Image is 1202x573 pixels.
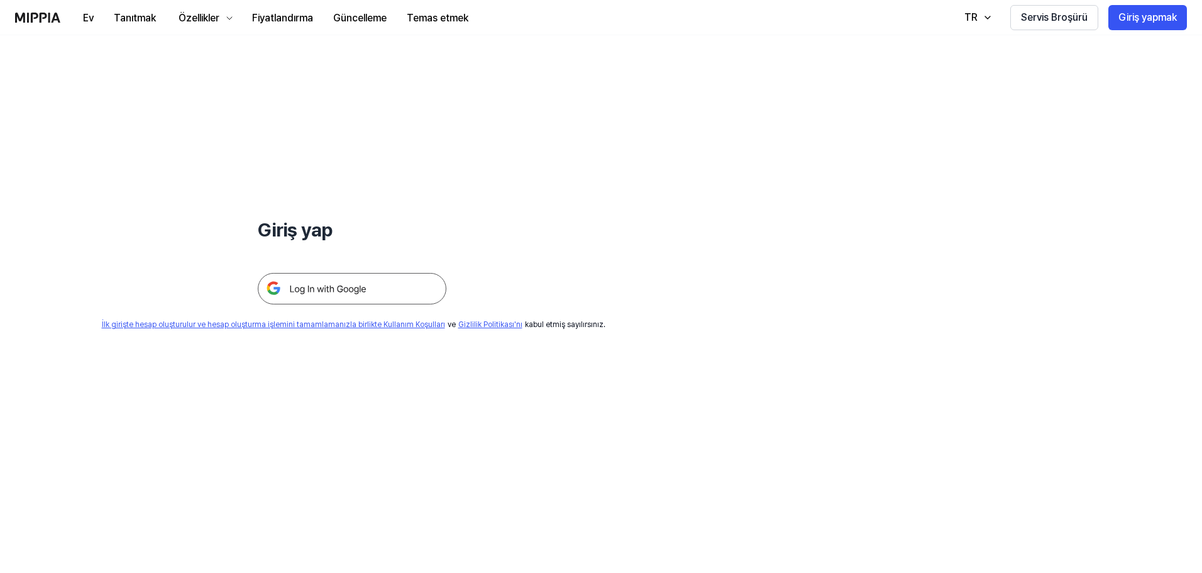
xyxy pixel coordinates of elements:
button: TR [952,5,1000,30]
font: Özellikler [179,12,219,24]
img: daha fazla bilgi [258,273,446,304]
button: Ev [73,6,104,31]
font: Temas etmek [407,12,468,24]
font: Güncelleme [333,12,387,24]
font: TR [964,11,978,23]
font: kabul etmiş sayılırsınız [525,320,604,329]
font: Fiyatlandırma [252,12,313,24]
button: Giriş yapmak [1108,5,1187,30]
font: Tanıtmak [114,12,156,24]
font: ve [448,320,456,329]
font: Servis Broşürü [1021,11,1088,23]
button: Özellikler [166,6,242,31]
a: İlk girişte hesap oluşturulur ve hesap oluşturma işlemini tamamlamanızla birlikte Kullanım Koşulları [102,320,445,329]
button: Fiyatlandırma [242,6,323,31]
img: logo [15,13,60,23]
a: Gizlilik Politikası'nı [458,320,522,329]
button: Servis Broşürü [1010,5,1098,30]
a: Güncelleme [323,1,397,35]
button: Tanıtmak [104,6,166,31]
button: Güncelleme [323,6,397,31]
font: . [604,320,605,329]
button: Temas etmek [397,6,478,31]
font: Ev [83,12,94,24]
font: Giriş yap [258,218,333,241]
font: Giriş yapmak [1118,11,1177,23]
